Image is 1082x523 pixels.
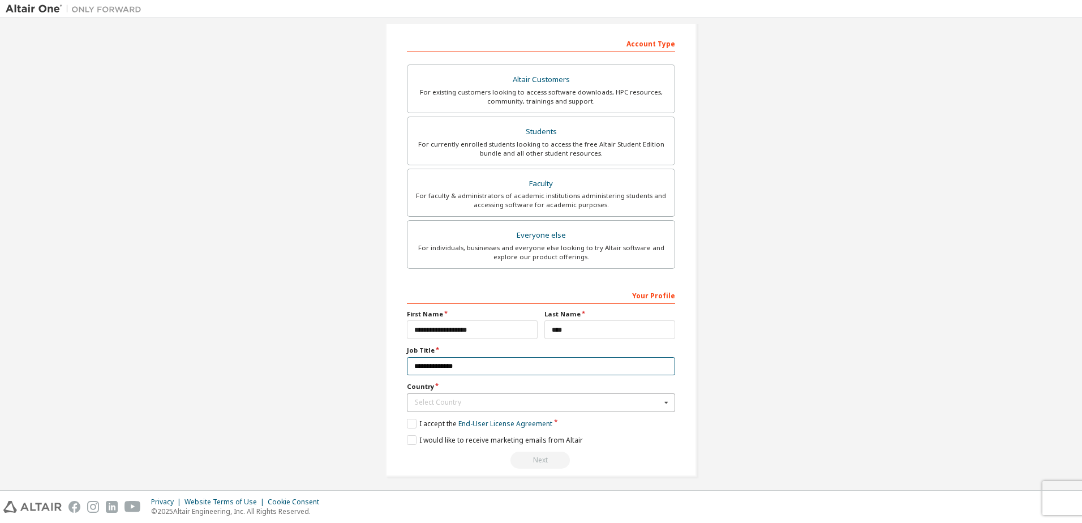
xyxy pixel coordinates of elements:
div: Cookie Consent [268,498,326,507]
div: Account Type [407,34,675,52]
label: Job Title [407,346,675,355]
div: Read and acccept EULA to continue [407,452,675,469]
div: Website Terms of Use [184,498,268,507]
label: First Name [407,310,538,319]
label: Last Name [544,310,675,319]
img: Altair One [6,3,147,15]
div: For currently enrolled students looking to access the free Altair Student Edition bundle and all ... [414,140,668,158]
img: altair_logo.svg [3,501,62,513]
div: Everyone else [414,228,668,243]
label: I accept the [407,419,552,428]
div: Altair Customers [414,72,668,88]
img: facebook.svg [68,501,80,513]
img: linkedin.svg [106,501,118,513]
div: Privacy [151,498,184,507]
label: I would like to receive marketing emails from Altair [407,435,583,445]
label: Country [407,382,675,391]
img: youtube.svg [124,501,141,513]
div: Faculty [414,176,668,192]
img: instagram.svg [87,501,99,513]
div: For individuals, businesses and everyone else looking to try Altair software and explore our prod... [414,243,668,261]
div: For existing customers looking to access software downloads, HPC resources, community, trainings ... [414,88,668,106]
div: For faculty & administrators of academic institutions administering students and accessing softwa... [414,191,668,209]
a: End-User License Agreement [458,419,552,428]
div: Students [414,124,668,140]
div: Your Profile [407,286,675,304]
p: © 2025 Altair Engineering, Inc. All Rights Reserved. [151,507,326,516]
div: Select Country [415,399,661,406]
